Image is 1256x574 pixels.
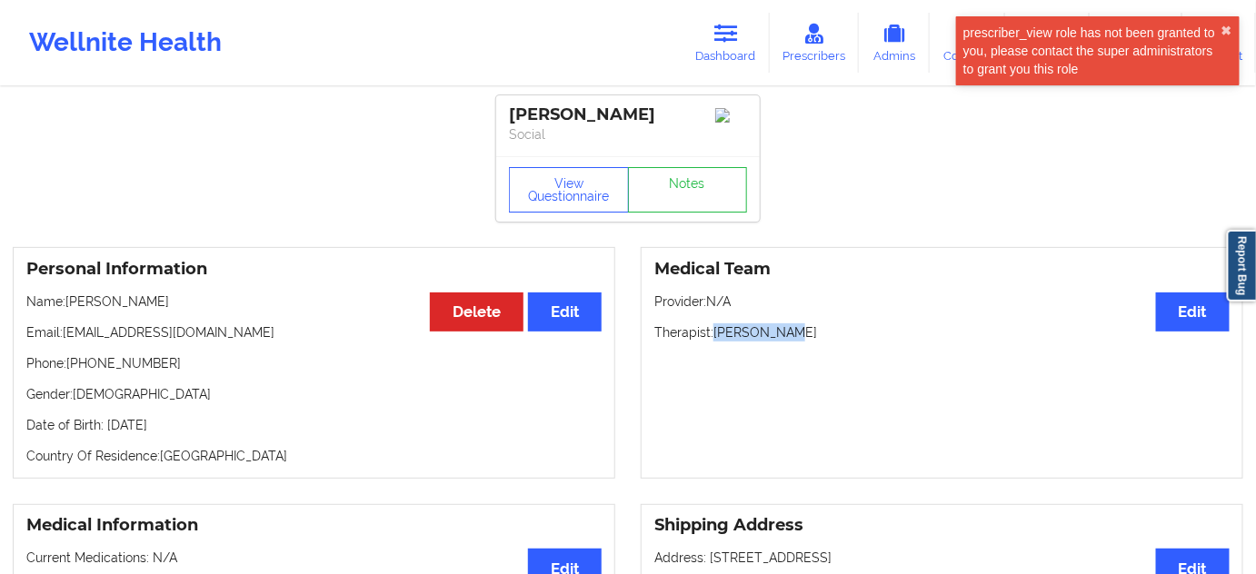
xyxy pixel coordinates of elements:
[963,24,1221,78] div: prescriber_view role has not been granted to you, please contact the super administrators to gran...
[1221,24,1232,38] button: close
[683,13,770,73] a: Dashboard
[859,13,930,73] a: Admins
[26,515,602,536] h3: Medical Information
[509,167,629,213] button: View Questionnaire
[654,323,1230,341] p: Therapist: [PERSON_NAME]
[715,108,747,123] img: Image%2Fplaceholer-image.png
[654,549,1230,567] p: Address: [STREET_ADDRESS]
[26,385,602,403] p: Gender: [DEMOGRAPHIC_DATA]
[528,292,602,332] button: Edit
[26,292,602,311] p: Name: [PERSON_NAME]
[654,292,1230,311] p: Provider: N/A
[1227,230,1256,302] a: Report Bug
[430,292,523,332] button: Delete
[654,515,1230,536] h3: Shipping Address
[26,416,602,434] p: Date of Birth: [DATE]
[26,354,602,372] p: Phone: [PHONE_NUMBER]
[26,447,602,465] p: Country Of Residence: [GEOGRAPHIC_DATA]
[26,323,602,341] p: Email: [EMAIL_ADDRESS][DOMAIN_NAME]
[26,259,602,280] h3: Personal Information
[654,259,1230,280] h3: Medical Team
[509,125,747,143] p: Social
[509,104,747,125] div: [PERSON_NAME]
[628,167,748,213] a: Notes
[930,13,1005,73] a: Coaches
[26,549,602,567] p: Current Medications: N/A
[770,13,860,73] a: Prescribers
[1156,292,1230,332] button: Edit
